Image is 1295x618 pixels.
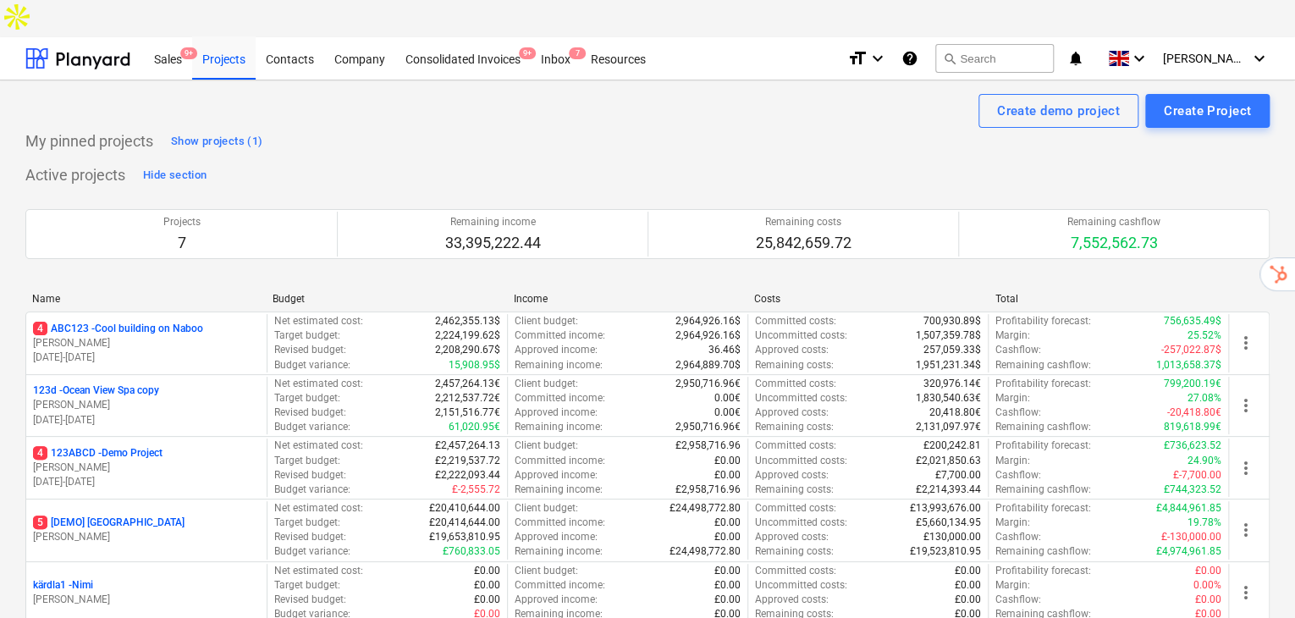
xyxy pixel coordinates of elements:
p: Profitability forecast : [995,439,1091,453]
p: £2,219,537.72 [435,454,500,468]
span: more_vert [1236,520,1256,540]
p: Committed income : [515,578,605,593]
p: Remaining costs [756,215,851,229]
p: [DEMO] [GEOGRAPHIC_DATA] [33,516,185,530]
a: Resources [581,37,656,80]
p: Remaining cashflow : [995,483,1091,497]
p: Approved costs : [755,343,829,357]
p: 123ABCD - Demo Project [33,446,163,461]
p: [PERSON_NAME] [33,593,260,607]
p: Cashflow : [995,593,1041,607]
p: -20,418.80€ [1167,406,1221,420]
p: Revised budget : [274,406,346,420]
p: [PERSON_NAME] [33,461,260,475]
i: keyboard_arrow_down [1249,48,1270,69]
p: 2,462,355.13$ [435,314,500,328]
p: 2,151,516.77€ [435,406,500,420]
p: 2,964,889.70$ [675,358,741,372]
p: £-2,555.72 [452,483,500,497]
div: Sales [144,36,192,80]
button: Search [935,44,1054,73]
span: 5 [33,516,47,529]
p: Margin : [995,328,1030,343]
p: £200,242.81 [923,439,981,453]
p: £2,021,850.63 [916,454,981,468]
p: £0.00 [714,516,741,530]
p: Cashflow : [995,406,1041,420]
p: 25.52% [1188,328,1221,343]
div: Create demo project [997,100,1120,122]
p: [DATE] - [DATE] [33,350,260,365]
p: Budget variance : [274,358,350,372]
p: 27.08% [1188,391,1221,406]
div: Projects [192,36,256,80]
p: Remaining cashflow [1067,215,1160,229]
p: Active projects [25,165,125,185]
p: £-7,700.00 [1173,468,1221,483]
a: Company [324,37,395,80]
a: Projects [192,37,256,80]
p: 1,830,540.63€ [916,391,981,406]
a: Contacts [256,37,324,80]
i: notifications [1067,48,1084,69]
button: Show projects (1) [167,128,267,155]
div: Income [514,293,741,305]
p: 7 [163,233,201,253]
p: Approved income : [515,406,598,420]
button: Create Project [1145,94,1270,128]
p: Cashflow : [995,468,1041,483]
p: £0.00 [474,564,500,578]
i: Knowledge base [901,48,918,69]
div: Consolidated Invoices [395,36,531,80]
span: 9+ [519,47,536,59]
p: Remaining income : [515,420,603,434]
p: Margin : [995,578,1030,593]
p: -257,022.87$ [1161,343,1221,357]
p: My pinned projects [25,131,153,152]
div: Name [32,293,259,305]
p: Approved income : [515,593,598,607]
p: Remaining costs : [755,483,834,497]
p: Remaining costs : [755,420,834,434]
p: 819,618.99€ [1164,420,1221,434]
button: Hide section [139,162,211,189]
p: £0.00 [714,593,741,607]
p: 123d - Ocean View Spa copy [33,383,159,398]
div: Create Project [1164,100,1251,122]
span: 7 [569,47,586,59]
p: Net estimated cost : [274,314,363,328]
p: £0.00 [714,468,741,483]
p: Approved income : [515,343,598,357]
p: Client budget : [515,501,578,516]
p: Margin : [995,391,1030,406]
p: [DATE] - [DATE] [33,413,260,428]
p: £0.00 [474,578,500,593]
p: 24.90% [1188,454,1221,468]
p: 2,950,716.96€ [675,420,741,434]
p: £0.00 [474,593,500,607]
div: 4ABC123 -Cool building on Naboo[PERSON_NAME][DATE]-[DATE] [33,322,260,365]
p: £2,457,264.13 [435,439,500,453]
p: £19,523,810.95 [910,544,981,559]
p: ABC123 - Cool building on Naboo [33,322,203,336]
p: Remaining costs : [755,544,834,559]
div: kärdla1 -Nimi[PERSON_NAME] [33,578,260,607]
p: £736,623.52 [1164,439,1221,453]
p: £0.00 [1195,564,1221,578]
p: Profitability forecast : [995,564,1091,578]
p: 25,842,659.72 [756,233,851,253]
p: £20,410,644.00 [429,501,500,516]
i: keyboard_arrow_down [1129,48,1149,69]
div: Inbox [531,36,581,80]
p: Margin : [995,454,1030,468]
span: [PERSON_NAME] [1163,52,1248,65]
span: more_vert [1236,333,1256,353]
p: 33,395,222.44 [445,233,541,253]
p: £20,414,644.00 [429,516,500,530]
p: Approved costs : [755,406,829,420]
p: £4,844,961.85 [1156,501,1221,516]
p: £744,323.52 [1164,483,1221,497]
p: Committed income : [515,391,605,406]
p: £0.00 [955,593,981,607]
span: more_vert [1236,395,1256,416]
